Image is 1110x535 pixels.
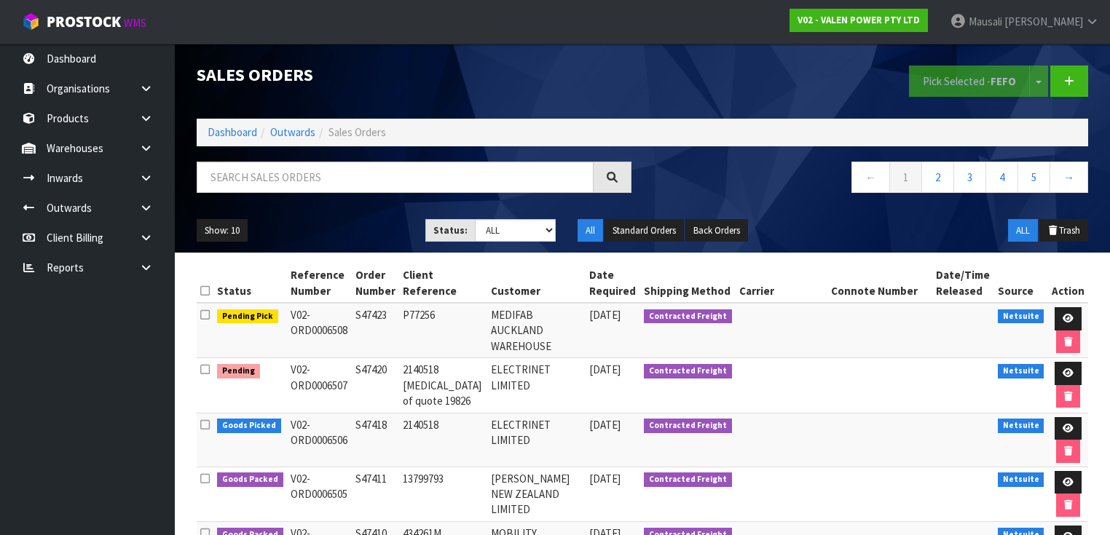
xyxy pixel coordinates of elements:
td: ELECTRINET LIMITED [487,358,586,413]
th: Client Reference [399,263,487,303]
img: cube-alt.png [22,12,40,31]
span: Goods Picked [217,419,281,433]
span: [DATE] [589,472,621,486]
a: Outwards [270,125,315,139]
td: S47423 [352,303,400,358]
span: Pending [217,364,260,379]
span: [PERSON_NAME] [1004,15,1083,28]
a: 5 [1017,162,1050,193]
button: Trash [1039,219,1088,242]
a: 1 [889,162,922,193]
a: 4 [985,162,1018,193]
button: Back Orders [685,219,748,242]
td: S47418 [352,413,400,467]
span: Netsuite [998,309,1044,324]
span: Netsuite [998,419,1044,433]
td: V02-ORD0006508 [287,303,352,358]
strong: Status: [433,224,468,237]
span: Contracted Freight [644,472,732,487]
td: S47411 [352,467,400,521]
th: Carrier [736,263,828,303]
th: Shipping Method [640,263,736,303]
th: Connote Number [827,263,932,303]
td: MEDIFAB AUCKLAND WAREHOUSE [487,303,586,358]
a: 3 [953,162,986,193]
button: Pick Selected -FEFO [909,66,1030,97]
td: S47420 [352,358,400,413]
span: [DATE] [589,418,621,432]
td: 13799793 [399,467,487,521]
input: Search sales orders [197,162,594,193]
span: Netsuite [998,472,1044,487]
a: V02 - VALEN POWER PTY LTD [790,9,928,32]
a: 2 [921,162,954,193]
th: Date/Time Released [932,263,994,303]
td: V02-ORD0006507 [287,358,352,413]
span: [DATE] [589,308,621,322]
button: Standard Orders [605,219,684,242]
th: Action [1047,263,1088,303]
td: P77256 [399,303,487,358]
span: Goods Packed [217,472,283,487]
a: ← [851,162,890,193]
td: 2140518 [399,413,487,467]
span: Mausali [969,15,1002,28]
td: [PERSON_NAME] NEW ZEALAND LIMITED [487,467,586,521]
td: 2140518 [MEDICAL_DATA] of quote 19826 [399,358,487,413]
span: Netsuite [998,364,1044,379]
th: Customer [487,263,586,303]
td: V02-ORD0006506 [287,413,352,467]
span: Contracted Freight [644,364,732,379]
th: Source [994,263,1048,303]
strong: V02 - VALEN POWER PTY LTD [798,14,920,26]
th: Date Required [586,263,640,303]
th: Status [213,263,287,303]
th: Reference Number [287,263,352,303]
td: ELECTRINET LIMITED [487,413,586,467]
td: V02-ORD0006505 [287,467,352,521]
span: Pending Pick [217,309,278,324]
a: → [1050,162,1088,193]
button: Show: 10 [197,219,248,242]
small: WMS [124,16,146,30]
span: Contracted Freight [644,419,732,433]
span: ProStock [47,12,121,31]
h1: Sales Orders [197,66,631,85]
span: [DATE] [589,362,621,376]
strong: FEFO [991,74,1016,88]
span: Sales Orders [328,125,386,139]
button: All [578,219,603,242]
span: Contracted Freight [644,309,732,324]
button: ALL [1008,219,1038,242]
nav: Page navigation [653,162,1088,197]
a: Dashboard [208,125,257,139]
th: Order Number [352,263,400,303]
